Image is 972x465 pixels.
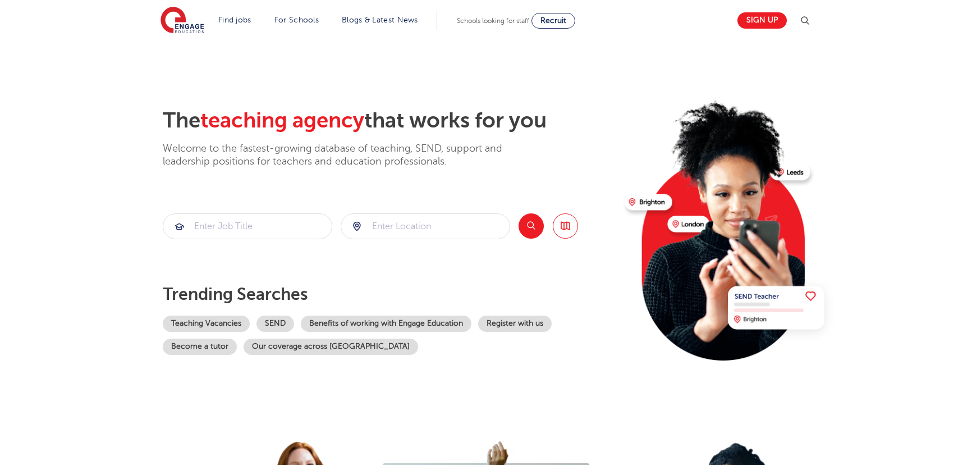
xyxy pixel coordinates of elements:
input: Submit [341,214,510,239]
a: SEND [256,316,294,332]
a: Register with us [478,316,552,332]
button: Search [519,213,544,239]
a: Find jobs [218,16,251,24]
div: Submit [341,213,510,239]
span: teaching agency [200,108,364,133]
a: Sign up [737,12,787,29]
div: Submit [163,213,332,239]
h2: The that works for you [163,108,616,134]
a: Become a tutor [163,339,237,355]
a: Our coverage across [GEOGRAPHIC_DATA] [244,339,418,355]
p: Trending searches [163,284,616,304]
img: Engage Education [161,7,204,35]
span: Recruit [540,16,566,25]
p: Welcome to the fastest-growing database of teaching, SEND, support and leadership positions for t... [163,142,533,168]
span: Schools looking for staff [457,17,529,25]
a: Teaching Vacancies [163,316,250,332]
input: Submit [163,214,332,239]
a: Recruit [531,13,575,29]
a: Benefits of working with Engage Education [301,316,471,332]
a: Blogs & Latest News [342,16,418,24]
a: For Schools [274,16,319,24]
